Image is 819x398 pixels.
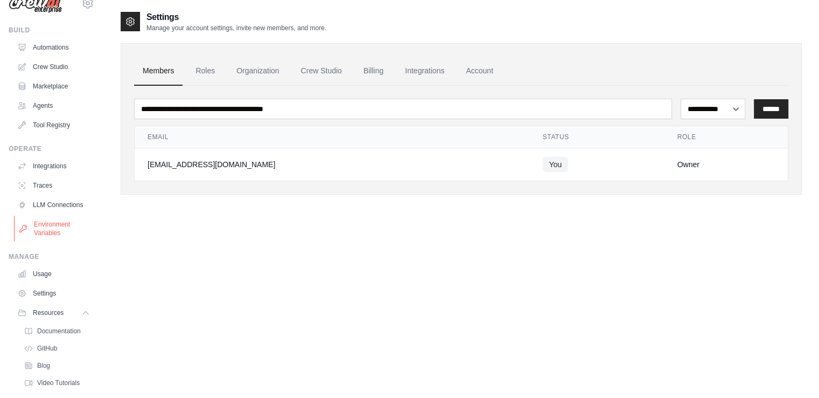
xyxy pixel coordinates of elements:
[396,57,453,86] a: Integrations
[543,157,569,172] span: You
[148,159,517,170] div: [EMAIL_ADDRESS][DOMAIN_NAME]
[14,216,95,242] a: Environment Variables
[9,252,94,261] div: Manage
[292,57,351,86] a: Crew Studio
[37,327,81,335] span: Documentation
[9,26,94,35] div: Build
[13,58,94,76] a: Crew Studio
[677,159,775,170] div: Owner
[13,116,94,134] a: Tool Registry
[457,57,502,86] a: Account
[13,177,94,194] a: Traces
[13,304,94,321] button: Resources
[19,358,94,373] a: Blog
[37,344,57,353] span: GitHub
[13,78,94,95] a: Marketplace
[664,126,788,148] th: Role
[13,196,94,214] a: LLM Connections
[13,285,94,302] a: Settings
[228,57,288,86] a: Organization
[530,126,664,148] th: Status
[13,39,94,56] a: Automations
[9,145,94,153] div: Operate
[13,157,94,175] a: Integrations
[19,375,94,390] a: Video Tutorials
[13,265,94,283] a: Usage
[146,11,326,24] h2: Settings
[19,341,94,356] a: GitHub
[19,324,94,339] a: Documentation
[33,308,64,317] span: Resources
[146,24,326,32] p: Manage your account settings, invite new members, and more.
[13,97,94,114] a: Agents
[37,379,80,387] span: Video Tutorials
[37,361,50,370] span: Blog
[187,57,223,86] a: Roles
[134,57,183,86] a: Members
[135,126,530,148] th: Email
[355,57,392,86] a: Billing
